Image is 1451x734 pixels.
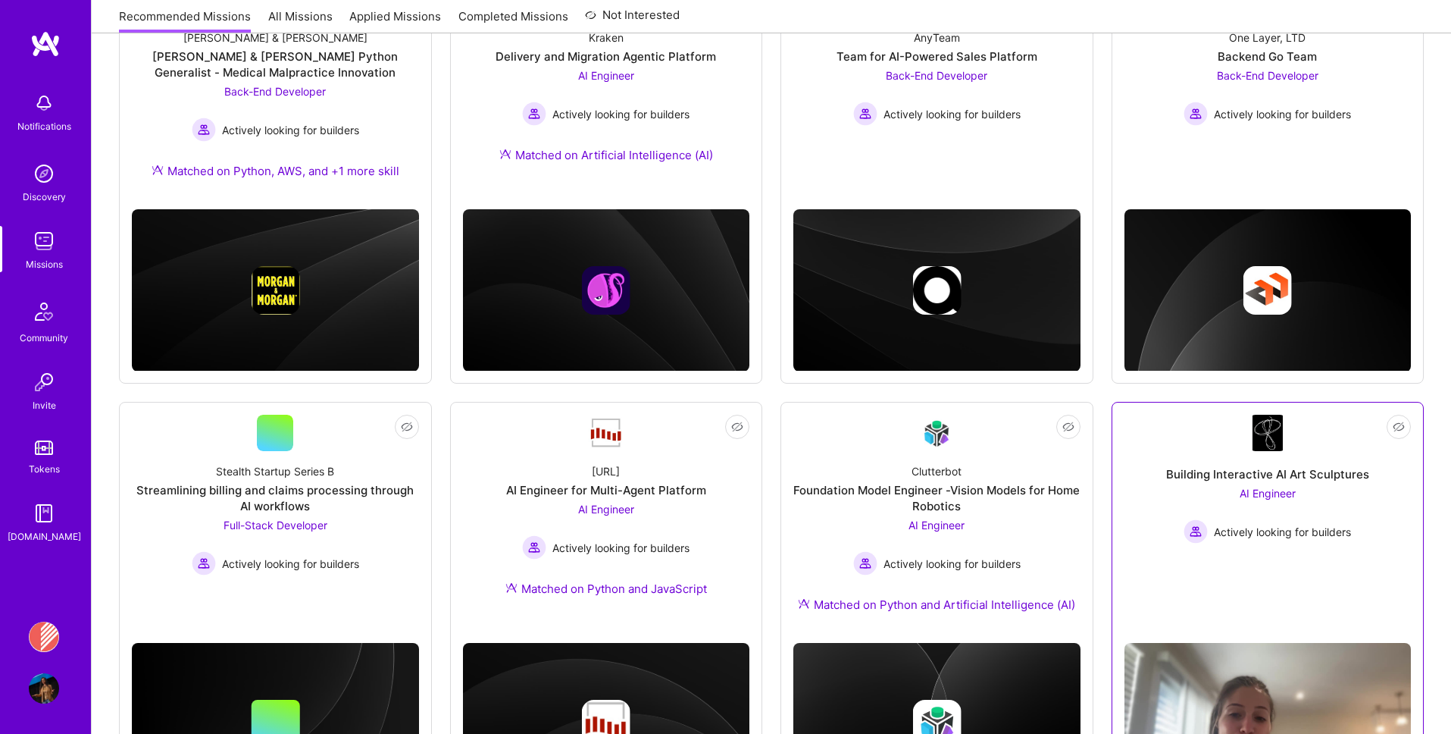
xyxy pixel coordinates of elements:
[1240,487,1296,500] span: AI Engineer
[23,189,66,205] div: Discovery
[29,622,59,652] img: Banjo Health: AI Coding Tools Enablement Workshop
[1217,69,1318,82] span: Back-End Developer
[132,49,419,80] div: [PERSON_NAME] & [PERSON_NAME] Python Generalist - Medical Malpractice Innovation
[499,148,511,160] img: Ateam Purple Icon
[912,266,961,315] img: Company logo
[29,498,59,529] img: guide book
[29,461,60,477] div: Tokens
[152,164,164,176] img: Ateam Purple Icon
[589,30,624,45] div: Kraken
[132,415,419,604] a: Stealth Startup Series BStreamlining billing and claims processing through AI workflowsFull-Stack...
[588,417,624,449] img: Company Logo
[17,118,71,134] div: Notifications
[853,551,877,576] img: Actively looking for builders
[192,118,216,142] img: Actively looking for builders
[793,482,1080,514] div: Foundation Model Engineer -Vision Models for Home Robotics
[552,540,690,556] span: Actively looking for builders
[30,30,61,58] img: logo
[1184,519,1208,544] img: Actively looking for builders
[25,622,63,652] a: Banjo Health: AI Coding Tools Enablement Workshop
[585,6,680,33] a: Not Interested
[29,673,59,704] img: User Avatar
[506,482,706,498] div: AI Engineer for Multi-Agent Platform
[914,30,960,45] div: AnyTeam
[152,163,399,179] div: Matched on Python, AWS, and +1 more skill
[883,556,1021,572] span: Actively looking for builders
[20,330,68,346] div: Community
[251,266,299,315] img: Company logo
[886,69,987,82] span: Back-End Developer
[1243,266,1292,315] img: Company logo
[33,397,56,413] div: Invite
[592,463,620,479] div: [URL]
[505,581,707,597] div: Matched on Python and JavaScript
[26,293,62,330] img: Community
[552,106,690,122] span: Actively looking for builders
[883,106,1021,122] span: Actively looking for builders
[793,209,1080,372] img: cover
[1214,524,1351,540] span: Actively looking for builders
[578,503,634,516] span: AI Engineer
[522,535,546,560] img: Actively looking for builders
[463,209,750,372] img: cover
[1218,49,1317,64] div: Backend Go Team
[29,226,59,256] img: teamwork
[29,88,59,118] img: bell
[1252,415,1283,451] img: Company Logo
[1166,466,1369,482] div: Building Interactive AI Art Sculptures
[1062,421,1074,433] i: icon EyeClosed
[349,8,441,33] a: Applied Missions
[1184,102,1208,126] img: Actively looking for builders
[26,256,63,272] div: Missions
[29,367,59,397] img: Invite
[222,122,359,138] span: Actively looking for builders
[496,49,716,64] div: Delivery and Migration Agentic Platform
[798,598,810,610] img: Ateam Purple Icon
[35,441,53,455] img: tokens
[463,415,750,615] a: Company Logo[URL]AI Engineer for Multi-Agent PlatformAI Engineer Actively looking for buildersAct...
[183,30,367,45] div: [PERSON_NAME] & [PERSON_NAME]
[8,529,81,544] div: [DOMAIN_NAME]
[224,519,327,532] span: Full-Stack Developer
[222,556,359,572] span: Actively looking for builders
[853,102,877,126] img: Actively looking for builders
[29,158,59,189] img: discovery
[1214,106,1351,122] span: Actively looking for builders
[731,421,743,433] i: icon EyeClosed
[908,519,965,532] span: AI Engineer
[132,482,419,514] div: Streamlining billing and claims processing through AI workflows
[793,415,1080,631] a: Company LogoClutterbotFoundation Model Engineer -Vision Models for Home RoboticsAI Engineer Activ...
[216,463,334,479] div: Stealth Startup Series B
[224,85,326,98] span: Back-End Developer
[499,147,713,163] div: Matched on Artificial Intelligence (AI)
[1229,30,1306,45] div: One Layer, LTD
[912,463,962,479] div: Clutterbot
[578,69,634,82] span: AI Engineer
[582,266,630,315] img: Company logo
[918,416,955,451] img: Company Logo
[522,102,546,126] img: Actively looking for builders
[1393,421,1405,433] i: icon EyeClosed
[837,49,1037,64] div: Team for AI-Powered Sales Platform
[119,8,251,33] a: Recommended Missions
[458,8,568,33] a: Completed Missions
[25,673,63,704] a: User Avatar
[268,8,333,33] a: All Missions
[1124,209,1412,372] img: cover
[132,209,419,372] img: cover
[505,582,518,594] img: Ateam Purple Icon
[401,421,413,433] i: icon EyeClosed
[798,597,1075,613] div: Matched on Python and Artificial Intelligence (AI)
[1124,415,1412,631] a: Company LogoBuilding Interactive AI Art SculpturesAI Engineer Actively looking for buildersActive...
[192,551,216,576] img: Actively looking for builders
